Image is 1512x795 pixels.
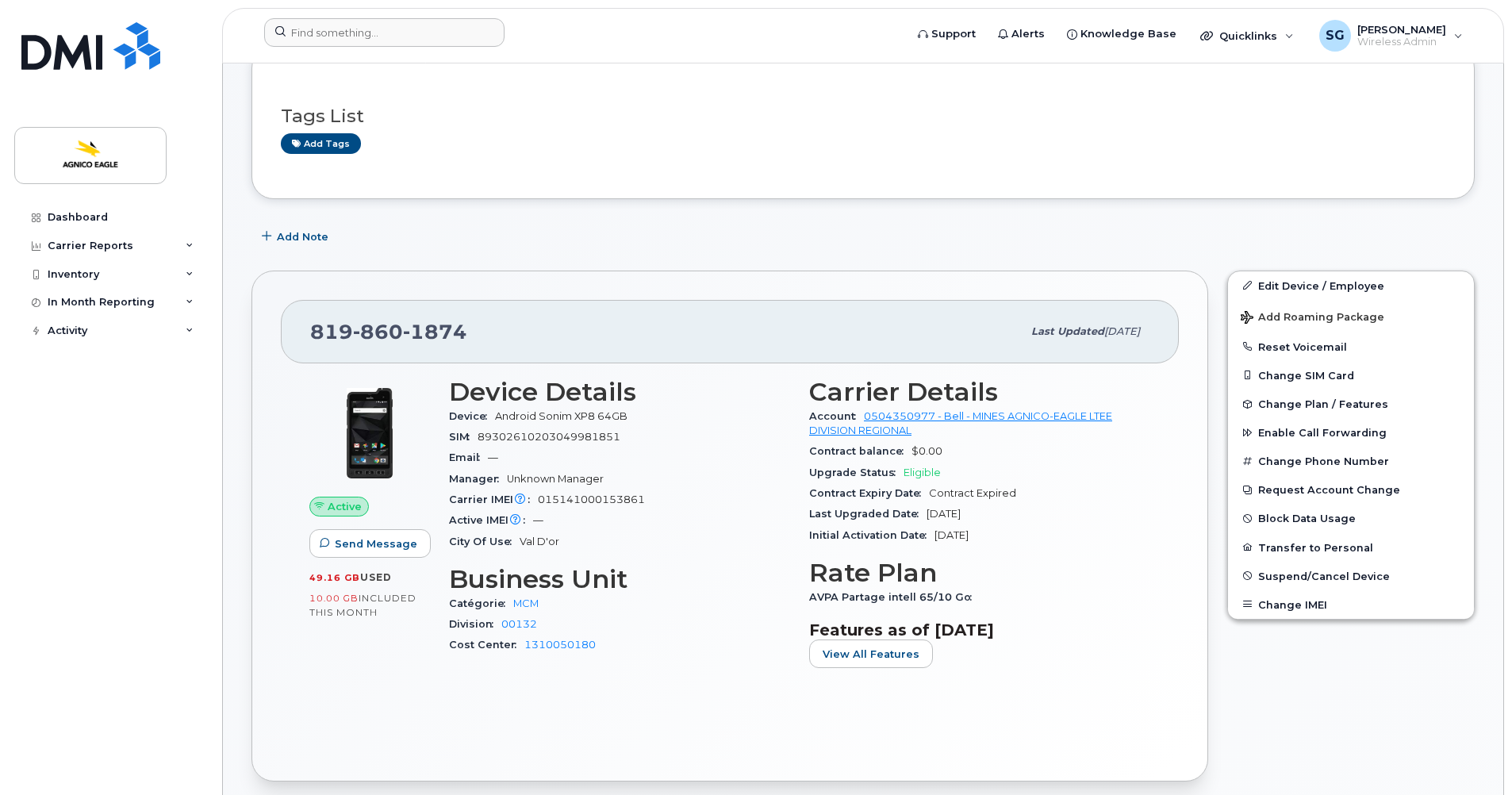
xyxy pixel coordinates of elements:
[449,565,790,593] h3: Business Unit
[264,18,505,47] input: Find something...
[1357,23,1446,36] span: [PERSON_NAME]
[809,529,934,541] span: Initial Activation Date
[809,378,1150,406] h3: Carrier Details
[809,467,904,478] span: Upgrade Status
[335,536,417,551] span: Send Message
[1228,390,1474,418] button: Change Plan / Features
[309,593,359,604] span: 10.00 GB
[449,378,790,406] h3: Device Details
[1219,29,1277,42] span: Quicklinks
[809,410,864,422] span: Account
[538,494,645,505] span: 015141000153861
[1056,18,1188,50] a: Knowledge Base
[449,431,478,443] span: SIM
[277,229,328,244] span: Add Note
[927,508,961,520] span: [DATE]
[1228,361,1474,390] button: Change SIM Card
[449,536,520,547] span: City Of Use
[524,639,596,651] a: 1310050180
[931,26,976,42] span: Support
[1228,562,1474,590] button: Suspend/Cancel Device
[1228,504,1474,532] button: Block Data Usage
[309,572,360,583] span: 49.16 GB
[449,410,495,422] span: Device
[1080,26,1176,42] span: Knowledge Base
[823,647,919,662] span: View All Features
[488,451,498,463] span: —
[907,18,987,50] a: Support
[1228,533,1474,562] button: Transfer to Personal
[310,320,467,344] span: 819
[1228,332,1474,361] button: Reset Voicemail
[809,559,1150,587] h3: Rate Plan
[1228,300,1474,332] button: Add Roaming Package
[449,597,513,609] span: Catégorie
[328,499,362,514] span: Active
[251,223,342,252] button: Add Note
[911,445,942,457] span: $0.00
[507,473,604,485] span: Unknown Manager
[1031,325,1104,337] span: Last updated
[520,536,559,547] span: Val D'or
[1308,20,1474,52] div: Sandy Gillis
[281,133,361,153] a: Add tags
[1241,311,1384,326] span: Add Roaming Package
[449,618,501,630] span: Division
[353,320,403,344] span: 860
[1189,20,1305,52] div: Quicklinks
[809,410,1112,436] a: 0504350977 - Bell - MINES AGNICO-EAGLE LTEE DIVISION REGIONAL
[1228,418,1474,447] button: Enable Call Forwarding
[904,467,941,478] span: Eligible
[809,591,980,603] span: AVPA Partage intell 65/10 Go
[1258,427,1387,439] span: Enable Call Forwarding
[1228,590,1474,619] button: Change IMEI
[1258,398,1388,410] span: Change Plan / Features
[1357,36,1446,48] span: Wireless Admin
[309,529,431,558] button: Send Message
[934,529,969,541] span: [DATE]
[403,320,467,344] span: 1874
[1011,26,1045,42] span: Alerts
[1104,325,1140,337] span: [DATE]
[809,639,933,668] button: View All Features
[1228,271,1474,300] a: Edit Device / Employee
[501,618,537,630] a: 00132
[449,451,488,463] span: Email
[1228,475,1474,504] button: Request Account Change
[495,410,627,422] span: Android Sonim XP8 64GB
[513,597,539,609] a: MCM
[322,386,417,481] img: image20231002-3703462-pts7pf.jpeg
[1228,447,1474,475] button: Change Phone Number
[309,592,416,618] span: included this month
[929,487,1016,499] span: Contract Expired
[1258,570,1390,582] span: Suspend/Cancel Device
[449,639,524,651] span: Cost Center
[1326,26,1345,45] span: SG
[478,431,620,443] span: 89302610203049981851
[360,571,392,583] span: used
[809,620,1150,639] h3: Features as of [DATE]
[809,445,911,457] span: Contract balance
[449,494,538,505] span: Carrier IMEI
[533,514,543,526] span: —
[987,18,1056,50] a: Alerts
[281,106,1445,126] h3: Tags List
[809,508,927,520] span: Last Upgraded Date
[809,487,929,499] span: Contract Expiry Date
[449,473,507,485] span: Manager
[449,514,533,526] span: Active IMEI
